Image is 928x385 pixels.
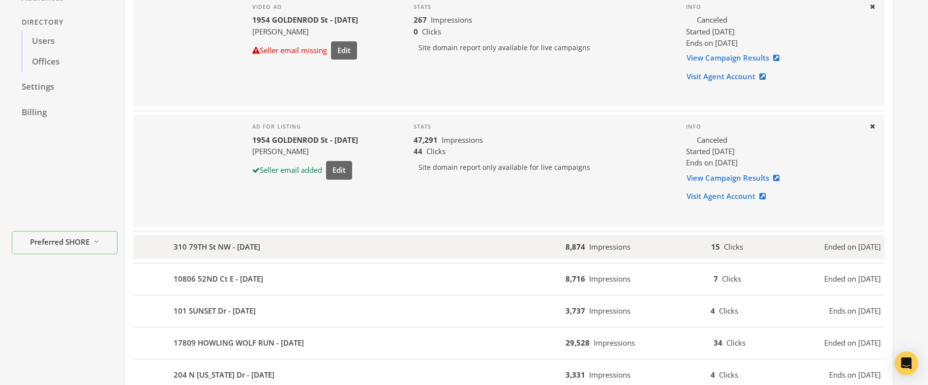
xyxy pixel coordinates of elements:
[686,158,738,167] span: Ends on [DATE]
[686,38,738,48] span: Ends on [DATE]
[829,305,881,317] span: Ends on [DATE]
[719,370,738,380] span: Clicks
[566,274,585,284] b: 8,716
[719,306,738,316] span: Clicks
[414,37,670,58] p: Site domain report only available for live campaigns
[711,242,720,252] b: 15
[422,27,441,36] span: Clicks
[686,146,861,157] div: Started [DATE]
[326,161,352,179] button: Edit
[414,3,670,10] h4: Stats
[711,306,715,316] b: 4
[714,338,722,348] b: 34
[252,26,358,37] div: [PERSON_NAME]
[697,14,727,26] span: Canceled
[566,242,585,252] b: 8,874
[414,157,670,178] p: Site domain report only available for live campaigns
[414,135,438,145] b: 47,291
[824,241,881,253] span: Ended on [DATE]
[686,67,772,86] a: Visit Agent Account
[252,3,358,10] h4: Video Ad
[174,241,260,253] b: 310 79TH St NW - [DATE]
[697,134,727,146] span: Canceled
[442,135,483,145] span: Impressions
[824,337,881,349] span: Ended on [DATE]
[686,26,861,37] div: Started [DATE]
[22,52,118,72] a: Offices
[426,146,446,156] span: Clicks
[12,77,118,97] a: Settings
[252,45,327,56] div: Seller email missing
[133,267,885,291] button: 10806 52ND Ct E - [DATE]8,716Impressions7ClicksEnded on [DATE]
[711,370,715,380] b: 4
[566,338,590,348] b: 29,528
[589,242,630,252] span: Impressions
[431,15,472,25] span: Impressions
[829,369,881,381] span: Ends on [DATE]
[589,274,630,284] span: Impressions
[133,299,885,323] button: 101 SUNSET Dr - [DATE]3,737Impressions4ClicksEnds on [DATE]
[174,337,304,349] b: 17809 HOWLING WOLF RUN - [DATE]
[174,305,256,317] b: 101 SUNSET Dr - [DATE]
[686,123,861,130] h4: Info
[174,369,274,381] b: 204 N [US_STATE] Dr - [DATE]
[566,370,585,380] b: 3,331
[133,331,885,355] button: 17809 HOWLING WOLF RUN - [DATE]29,528Impressions34ClicksEnded on [DATE]
[414,27,418,36] b: 0
[594,338,635,348] span: Impressions
[686,169,786,187] a: View Campaign Results
[133,235,885,259] button: 310 79TH St NW - [DATE]8,874Impressions15ClicksEnded on [DATE]
[331,41,357,60] button: Edit
[252,164,322,176] div: Seller email added
[686,3,861,10] h4: Info
[252,135,358,145] b: 1954 GOLDENROD St - [DATE]
[12,13,118,32] div: Directory
[726,338,746,348] span: Clicks
[30,236,90,248] span: Preferred SHORE
[174,273,263,285] b: 10806 52ND Ct E - [DATE]
[12,231,118,255] button: Preferred SHORE
[566,306,585,316] b: 3,737
[686,187,772,205] a: Visit Agent Account
[722,274,741,284] span: Clicks
[414,146,422,156] b: 44
[414,123,670,130] h4: Stats
[895,352,918,375] div: Open Intercom Messenger
[252,146,358,157] div: [PERSON_NAME]
[252,15,358,25] b: 1954 GOLDENROD St - [DATE]
[724,242,743,252] span: Clicks
[714,274,718,284] b: 7
[22,31,118,52] a: Users
[824,273,881,285] span: Ended on [DATE]
[686,49,786,67] a: View Campaign Results
[414,15,427,25] b: 267
[589,370,630,380] span: Impressions
[589,306,630,316] span: Impressions
[252,123,358,130] h4: Ad for listing
[12,102,118,123] a: Billing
